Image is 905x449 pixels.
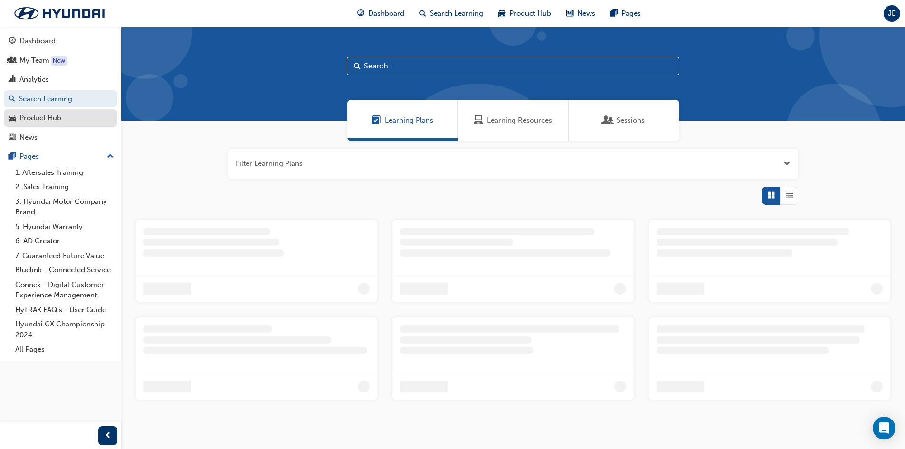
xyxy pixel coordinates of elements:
span: prev-icon [105,430,112,442]
a: guage-iconDashboard [350,4,412,23]
button: JE [884,5,900,22]
div: News [19,132,38,143]
a: Learning ResourcesLearning Resources [458,100,569,141]
span: people-icon [9,57,16,65]
span: Search [354,61,361,72]
span: news-icon [566,8,573,19]
span: Pages [621,8,641,19]
a: 3. Hyundai Motor Company Brand [11,194,117,220]
a: Search Learning [4,90,117,108]
button: Pages [4,148,117,165]
span: Learning Plans [372,115,381,126]
a: Product Hub [4,109,117,127]
div: Analytics [19,74,49,85]
span: car-icon [498,8,505,19]
span: Sessions [603,115,613,126]
span: JE [888,8,896,19]
a: 1. Aftersales Training [11,165,117,180]
a: pages-iconPages [603,4,648,23]
span: pages-icon [9,153,16,161]
span: Learning Plans [385,115,433,126]
span: search-icon [9,95,15,104]
span: Grid [768,190,775,201]
a: Analytics [4,71,117,88]
a: Connex - Digital Customer Experience Management [11,277,117,303]
a: News [4,129,117,146]
a: All Pages [11,342,117,357]
div: Product Hub [19,113,61,124]
div: My Team [19,55,49,66]
span: List [786,190,793,201]
a: My Team [4,52,117,69]
button: Open the filter [783,158,791,169]
div: Tooltip anchor [51,56,67,66]
span: car-icon [9,114,16,123]
span: Sessions [617,115,645,126]
button: DashboardMy TeamAnalyticsSearch LearningProduct HubNews [4,30,117,148]
a: 6. AD Creator [11,234,117,248]
a: Bluelink - Connected Service [11,263,117,277]
a: 2. Sales Training [11,180,117,194]
a: news-iconNews [559,4,603,23]
div: Open Intercom Messenger [873,417,895,439]
a: 5. Hyundai Warranty [11,220,117,234]
span: chart-icon [9,76,16,84]
span: guage-icon [357,8,364,19]
a: Learning PlansLearning Plans [347,100,458,141]
a: 7. Guaranteed Future Value [11,248,117,263]
span: News [577,8,595,19]
a: HyTRAK FAQ's - User Guide [11,303,117,317]
img: Trak [5,3,114,23]
a: search-iconSearch Learning [412,4,491,23]
span: guage-icon [9,37,16,46]
a: car-iconProduct Hub [491,4,559,23]
span: Learning Resources [487,115,552,126]
span: Dashboard [368,8,404,19]
span: news-icon [9,134,16,142]
span: Learning Resources [474,115,483,126]
a: Dashboard [4,32,117,50]
div: Pages [19,151,39,162]
a: SessionsSessions [569,100,679,141]
a: Hyundai CX Championship 2024 [11,317,117,342]
span: up-icon [107,151,114,163]
span: Product Hub [509,8,551,19]
span: search-icon [419,8,426,19]
input: Search... [347,57,679,75]
div: Dashboard [19,36,56,47]
span: Search Learning [430,8,483,19]
span: pages-icon [610,8,618,19]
